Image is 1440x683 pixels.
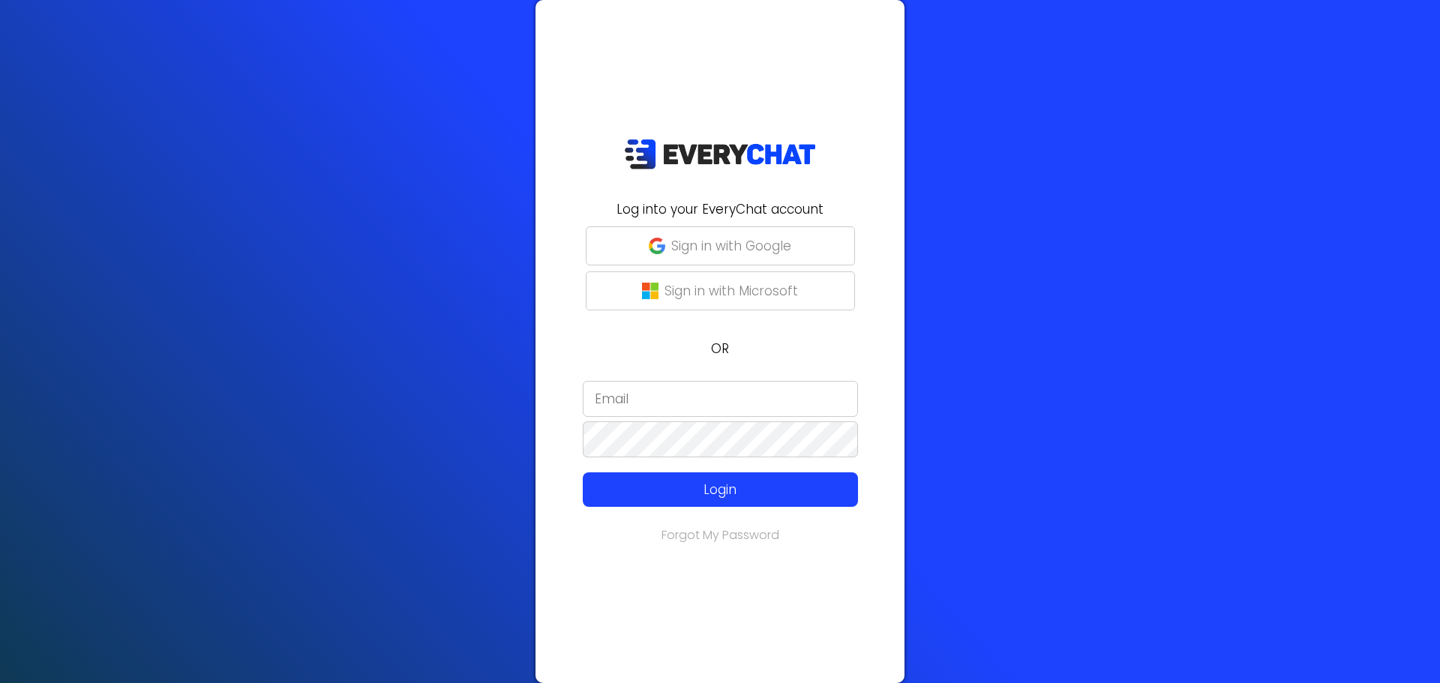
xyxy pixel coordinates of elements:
[586,271,855,310] button: Sign in with Microsoft
[544,199,895,219] h2: Log into your EveryChat account
[586,226,855,265] button: Sign in with Google
[583,472,858,507] button: Login
[649,238,665,254] img: google-g.png
[661,526,779,544] a: Forgot My Password
[624,139,816,169] img: EveryChat_logo_dark.png
[610,480,830,499] p: Login
[642,283,658,299] img: microsoft-logo.png
[583,381,858,417] input: Email
[671,236,791,256] p: Sign in with Google
[664,281,798,301] p: Sign in with Microsoft
[544,339,895,358] p: OR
